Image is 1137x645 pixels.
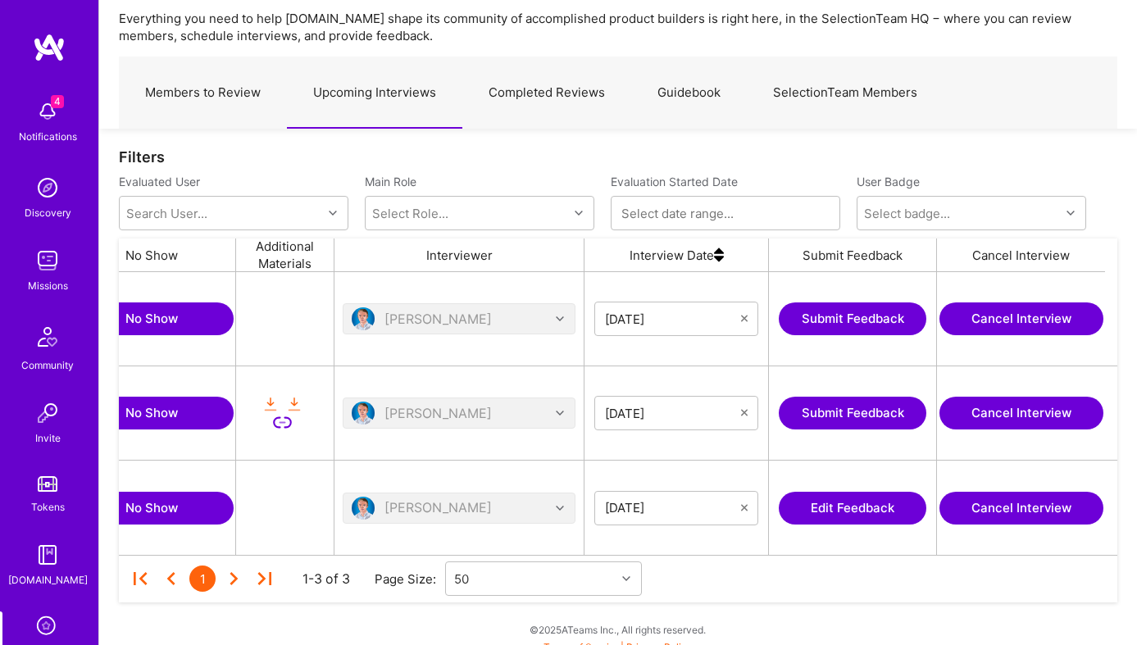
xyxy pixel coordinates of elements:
label: Evaluated User [119,174,348,189]
button: Submit Feedback [779,302,926,335]
label: User Badge [857,174,920,189]
div: Interview Date [584,238,769,271]
i: icon OrangeDownload [262,395,280,414]
div: Submit Feedback [769,238,937,271]
div: No Show [68,238,236,271]
img: bell [31,95,64,128]
a: SelectionTeam Members [747,57,944,129]
input: Select Date... [605,405,741,421]
a: Upcoming Interviews [287,57,462,129]
a: Members to Review [119,57,287,129]
button: No Show [70,397,234,429]
img: logo [33,33,66,62]
input: Select date range... [621,205,830,221]
img: Invite [31,397,64,429]
i: icon Chevron [1067,209,1075,217]
i: icon Chevron [575,209,583,217]
img: guide book [31,538,64,571]
button: Submit Feedback [779,397,926,429]
p: Everything you need to help [DOMAIN_NAME] shape its community of accomplished product builders is... [119,10,1117,44]
div: Community [21,357,74,374]
i: icon SelectionTeam [32,611,63,643]
div: Interviewer [334,238,584,271]
i: icon OrangeDownload [285,395,304,414]
input: Select Date... [605,311,741,327]
i: icon LinkSecondary [273,413,292,432]
button: No Show [70,302,234,335]
div: Select Role... [372,205,448,222]
img: Community [28,317,67,357]
button: Cancel Interview [939,492,1103,525]
div: 50 [454,570,469,588]
div: Invite [35,429,61,447]
div: Cancel Interview [937,238,1105,271]
div: Tokens [31,498,65,516]
button: Cancel Interview [939,397,1103,429]
div: 1 [189,566,216,592]
div: [DOMAIN_NAME] [8,571,88,588]
div: Discovery [25,204,71,221]
img: discovery [31,171,64,204]
span: 4 [51,95,64,108]
div: Page Size: [375,570,445,588]
button: Cancel Interview [939,302,1103,335]
div: Search User... [126,205,207,222]
i: icon Chevron [622,575,630,583]
label: Main Role [365,174,594,189]
img: tokens [38,476,57,492]
input: Select Date... [605,500,741,516]
div: Select badge... [864,205,950,222]
div: Additional Materials [236,238,334,271]
a: Completed Reviews [462,57,631,129]
i: icon Chevron [329,209,337,217]
img: sort [714,238,724,271]
a: Guidebook [631,57,747,129]
button: Edit Feedback [779,492,926,525]
div: Filters [119,148,1117,166]
div: Missions [28,277,68,294]
div: 1-3 of 3 [302,570,350,588]
img: teamwork [31,244,64,277]
label: Evaluation Started Date [611,174,840,189]
div: Notifications [19,128,77,145]
button: No Show [70,492,234,525]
